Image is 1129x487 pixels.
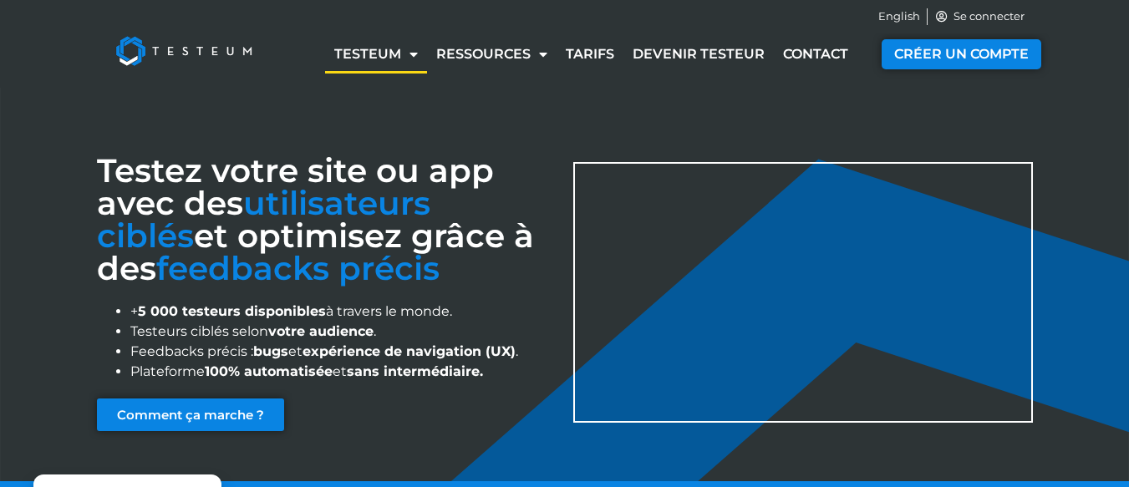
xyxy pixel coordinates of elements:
[253,343,288,359] strong: bugs
[623,35,774,74] a: Devenir testeur
[882,39,1041,69] a: CRÉER UN COMPTE
[130,362,557,382] li: Plateforme et
[557,35,623,74] a: Tarifs
[325,35,427,74] a: Testeum
[138,303,326,319] strong: 5 000 testeurs disponibles
[97,183,430,256] span: utilisateurs ciblés
[97,398,284,431] a: Comment ça marche ?
[117,408,264,421] span: Comment ça marche ?
[130,342,557,362] li: Feedbacks précis : et .
[130,322,557,342] li: Testeurs ciblés selon .
[894,48,1029,61] span: CRÉER UN COMPTE
[313,35,870,74] nav: Menu
[268,323,374,339] strong: votre audience
[347,363,483,379] strong: sans intermédiaire.
[934,8,1025,25] a: Se connecter
[130,302,557,322] li: + à travers le monde.
[97,155,557,285] h1: Testez votre site ou app avec des et optimisez grâce à des
[878,8,920,25] a: English
[774,35,857,74] a: Contact
[427,35,557,74] a: Ressources
[303,343,516,359] strong: expérience de navigation (UX)
[205,363,333,379] strong: 100% automatisée
[156,248,440,288] span: feedbacks précis
[949,8,1025,25] span: Se connecter
[97,18,271,84] img: Testeum Logo - Application crowdtesting platform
